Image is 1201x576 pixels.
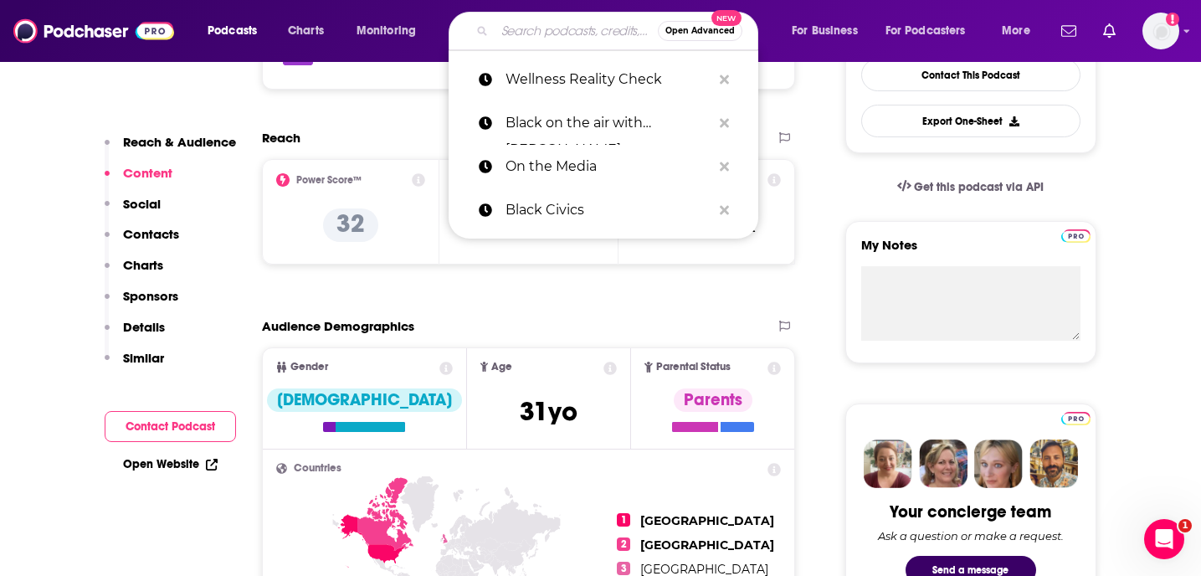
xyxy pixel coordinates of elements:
span: Open Advanced [665,27,735,35]
p: Content [123,165,172,181]
a: Pro website [1061,227,1091,243]
span: New [711,10,742,26]
button: Details [105,319,165,350]
span: 2 [617,537,630,551]
span: More [1002,19,1030,43]
img: Podchaser Pro [1061,229,1091,243]
p: Details [123,319,165,335]
h2: Audience Demographics [262,318,414,334]
span: Gender [290,362,328,373]
img: Barbara Profile [919,440,967,488]
button: Open AdvancedNew [658,21,742,41]
span: Countries [294,463,341,474]
p: Social [123,196,161,212]
div: Search podcasts, credits, & more... [464,12,774,50]
a: On the Media [449,145,758,188]
h2: Reach [262,130,300,146]
button: Content [105,165,172,196]
label: My Notes [861,237,1080,266]
span: For Podcasters [885,19,966,43]
button: Similar [105,350,164,381]
p: Reach & Audience [123,134,236,150]
iframe: Intercom live chat [1144,519,1184,559]
a: Get this podcast via API [884,167,1058,208]
p: On the Media [506,145,711,188]
span: 1 [1178,519,1192,532]
a: Open Website [123,457,218,471]
img: Podchaser - Follow, Share and Rate Podcasts [13,15,174,47]
span: 31 yo [520,395,577,428]
span: Logged in as jennarohl [1142,13,1179,49]
span: For Business [792,19,858,43]
span: Charts [288,19,324,43]
a: Charts [277,18,334,44]
img: Jon Profile [1029,440,1078,488]
button: Sponsors [105,288,178,319]
button: open menu [990,18,1051,44]
span: Podcasts [208,19,257,43]
a: Show notifications dropdown [1055,17,1083,45]
a: Wellness Reality Check [449,58,758,101]
img: User Profile [1142,13,1179,49]
p: Wellness Reality Check [506,58,711,101]
p: Black Civics [506,188,711,232]
img: Podchaser Pro [1061,412,1091,425]
button: open menu [875,18,990,44]
p: Sponsors [123,288,178,304]
img: Jules Profile [974,440,1023,488]
button: Charts [105,257,163,288]
button: open menu [196,18,279,44]
img: Sydney Profile [864,440,912,488]
button: open menu [780,18,879,44]
button: Show profile menu [1142,13,1179,49]
button: Export One-Sheet [861,105,1080,137]
button: open menu [345,18,438,44]
button: Contact Podcast [105,411,236,442]
button: Social [105,196,161,227]
span: 3 [617,562,630,575]
a: Show notifications dropdown [1096,17,1122,45]
span: Parental Status [656,362,731,373]
span: Get this podcast via API [914,180,1044,194]
div: Parents [674,388,752,412]
a: Contact This Podcast [861,59,1080,91]
span: [GEOGRAPHIC_DATA] [640,537,774,553]
button: Contacts [105,226,179,257]
a: Black Civics [449,188,758,232]
span: 1 [617,513,630,527]
p: Similar [123,350,164,366]
p: Black on the air with Larry Wilmore [506,101,711,145]
a: Black on the air with [PERSON_NAME] [449,101,758,145]
span: Age [491,362,512,373]
h2: Power Score™ [296,174,362,186]
span: Monitoring [357,19,416,43]
div: Your concierge team [890,501,1051,522]
button: Reach & Audience [105,134,236,165]
svg: Add a profile image [1166,13,1179,26]
div: [DEMOGRAPHIC_DATA] [267,388,462,412]
span: [GEOGRAPHIC_DATA] [640,513,774,528]
a: Pro website [1061,409,1091,425]
div: Ask a question or make a request. [878,529,1064,543]
p: Contacts [123,226,179,242]
p: Charts [123,257,163,273]
p: 32 [323,208,378,242]
input: Search podcasts, credits, & more... [495,18,658,44]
